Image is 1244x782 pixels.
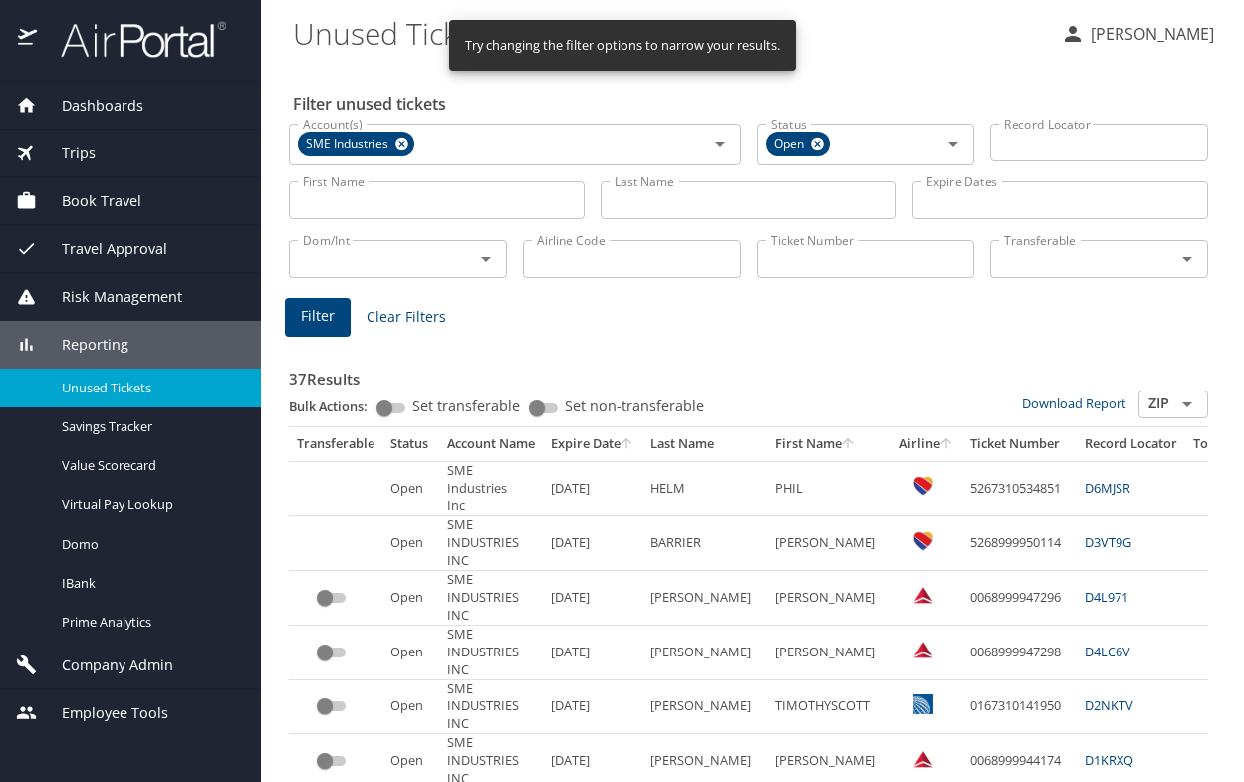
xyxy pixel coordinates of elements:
td: 0068999947298 [962,626,1077,679]
button: Open [472,245,500,273]
button: Open [1173,245,1201,273]
td: [DATE] [543,680,642,734]
button: Filter [285,298,351,337]
div: Try changing the filter options to narrow your results. [465,26,780,65]
span: Filter [301,304,335,329]
span: Unused Tickets [62,379,237,397]
td: SME INDUSTRIES INC [439,571,543,625]
td: [PERSON_NAME] [767,516,891,570]
h2: Filter unused tickets [293,88,1212,120]
span: Set transferable [412,399,520,413]
td: [PERSON_NAME] [642,626,767,679]
th: Status [382,427,439,461]
a: Download Report [1022,394,1126,412]
span: Virtual Pay Lookup [62,495,237,514]
th: Record Locator [1077,427,1185,461]
td: Open [382,516,439,570]
td: HELM [642,461,767,516]
img: Delta Airlines [913,640,933,659]
span: Open [766,134,816,155]
td: [DATE] [543,516,642,570]
th: Last Name [642,427,767,461]
span: SME Industries [298,134,400,155]
td: Open [382,626,439,679]
td: [PERSON_NAME] [642,680,767,734]
a: D1KRXQ [1085,751,1133,769]
td: [PERSON_NAME] [642,571,767,625]
span: Clear Filters [367,305,446,330]
td: 0068999947296 [962,571,1077,625]
td: [PERSON_NAME] [767,626,891,679]
td: Open [382,461,439,516]
td: [DATE] [543,571,642,625]
th: First Name [767,427,891,461]
img: Southwest Airlines [913,531,933,551]
span: Savings Tracker [62,417,237,436]
th: Account Name [439,427,543,461]
span: IBank [62,574,237,593]
td: TIMOTHYSCOTT [767,680,891,734]
a: D3VT9G [1085,533,1131,551]
td: Open [382,680,439,734]
td: SME INDUSTRIES INC [439,680,543,734]
td: 5267310534851 [962,461,1077,516]
td: PHIL [767,461,891,516]
span: Trips [37,142,96,164]
span: Company Admin [37,654,173,676]
button: sort [621,438,634,451]
button: sort [842,438,856,451]
h3: 37 Results [289,356,1208,391]
img: icon-airportal.png [18,20,39,59]
td: 0167310141950 [962,680,1077,734]
a: D6MJSR [1085,479,1130,497]
a: D4LC6V [1085,643,1130,660]
td: BARRIER [642,516,767,570]
button: sort [940,438,954,451]
img: United Airlines [913,694,933,714]
img: Southwest Airlines [913,476,933,496]
button: Open [706,130,734,158]
span: Employee Tools [37,702,168,724]
td: [PERSON_NAME] [767,571,891,625]
td: 5268999950114 [962,516,1077,570]
td: SME INDUSTRIES INC [439,516,543,570]
div: Open [766,132,830,156]
span: Risk Management [37,286,182,308]
span: Domo [62,535,237,554]
p: [PERSON_NAME] [1085,22,1214,46]
th: Airline [891,427,962,461]
span: Set non-transferable [565,399,704,413]
button: Open [939,130,967,158]
div: SME Industries [298,132,414,156]
td: [DATE] [543,461,642,516]
button: [PERSON_NAME] [1053,16,1222,52]
img: Delta Airlines [913,749,933,769]
button: Open [1173,391,1201,418]
span: Reporting [37,334,128,356]
span: Travel Approval [37,238,167,260]
span: Prime Analytics [62,613,237,632]
img: airportal-logo.png [39,20,226,59]
div: Transferable [297,435,374,453]
td: Open [382,571,439,625]
td: [DATE] [543,626,642,679]
th: Expire Date [543,427,642,461]
span: Dashboards [37,95,143,117]
td: SME Industries Inc [439,461,543,516]
img: Delta Airlines [913,585,933,605]
span: Value Scorecard [62,456,237,475]
p: Bulk Actions: [289,397,383,415]
td: SME INDUSTRIES INC [439,626,543,679]
th: Ticket Number [962,427,1077,461]
h1: Unused Tickets [293,2,1045,64]
span: Book Travel [37,190,141,212]
a: D2NKTV [1085,696,1133,714]
a: D4L971 [1085,588,1128,606]
button: Clear Filters [359,299,454,336]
